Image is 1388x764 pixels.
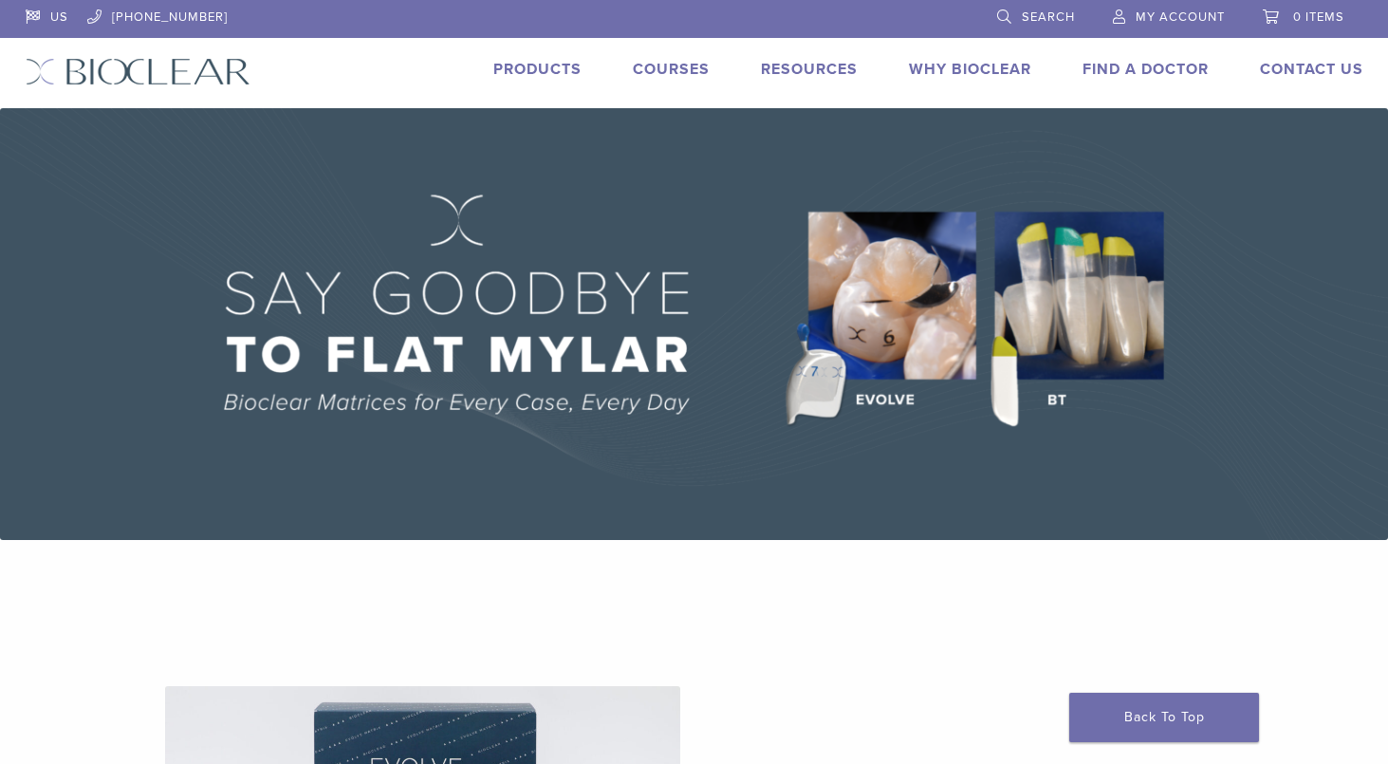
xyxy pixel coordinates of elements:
a: Products [493,60,582,79]
a: Courses [633,60,710,79]
img: Bioclear [26,58,250,85]
a: Resources [761,60,858,79]
a: Contact Us [1260,60,1363,79]
span: 0 items [1293,9,1344,25]
a: Back To Top [1069,693,1259,742]
a: Why Bioclear [909,60,1031,79]
span: My Account [1136,9,1225,25]
a: Find A Doctor [1083,60,1209,79]
span: Search [1022,9,1075,25]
